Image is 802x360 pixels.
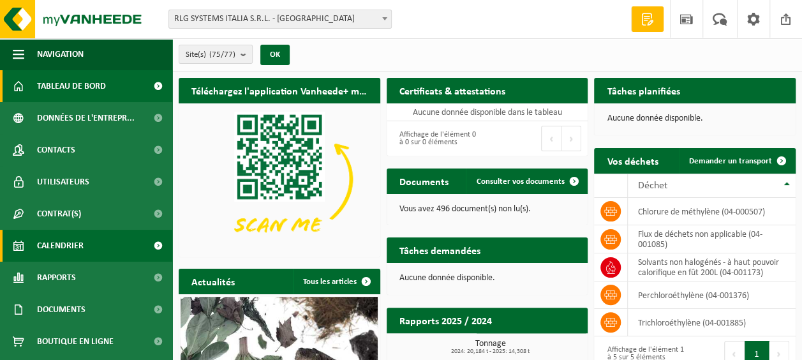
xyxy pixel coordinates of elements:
h2: Tâches demandées [387,237,493,262]
span: Demander un transport [689,157,772,165]
span: 2024: 20,184 t - 2025: 14,308 t [393,349,588,355]
span: Rapports [37,262,76,294]
h2: Vos déchets [594,148,671,173]
button: Next [561,126,581,151]
img: Download de VHEPlus App [179,103,380,255]
span: Navigation [37,38,84,70]
a: Consulter les rapports [477,333,586,358]
p: Aucune donnée disponible. [607,114,783,123]
a: Consulter vos documents [466,169,586,194]
button: Site(s)(75/77) [179,45,253,64]
span: Documents [37,294,85,326]
span: Contrat(s) [37,198,81,230]
h2: Certificats & attestations [387,78,518,103]
td: Trichloroéthylène (04-001885) [628,309,796,336]
a: Tous les articles [293,269,379,294]
h2: Rapports 2025 / 2024 [387,308,505,333]
span: RLG SYSTEMS ITALIA S.R.L. - TORINO [169,10,391,28]
td: solvants non halogénés - à haut pouvoir calorifique en fût 200L (04-001173) [628,253,796,281]
td: chlorure de méthylène (04-000507) [628,198,796,225]
a: Demander un transport [679,148,794,174]
span: Tableau de bord [37,70,106,102]
span: Déchet [637,181,667,191]
span: Contacts [37,134,75,166]
div: Affichage de l'élément 0 à 0 sur 0 éléments [393,124,481,153]
h2: Actualités [179,269,248,294]
h2: Tâches planifiées [594,78,692,103]
span: RLG SYSTEMS ITALIA S.R.L. - TORINO [168,10,392,29]
h2: Documents [387,169,461,193]
count: (75/77) [209,50,235,59]
td: Perchloroéthylène (04-001376) [628,281,796,309]
td: Aucune donnée disponible dans le tableau [387,103,588,121]
p: Vous avez 496 document(s) non lu(s). [399,205,576,214]
span: Site(s) [186,45,235,64]
h3: Tonnage [393,340,588,355]
td: flux de déchets non applicable (04-001085) [628,225,796,253]
button: Previous [541,126,561,151]
span: Calendrier [37,230,84,262]
span: Consulter vos documents [476,177,564,186]
span: Données de l'entrepr... [37,102,135,134]
span: Boutique en ligne [37,326,114,357]
h2: Téléchargez l'application Vanheede+ maintenant! [179,78,380,103]
span: Utilisateurs [37,166,89,198]
button: OK [260,45,290,65]
p: Aucune donnée disponible. [399,274,576,283]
